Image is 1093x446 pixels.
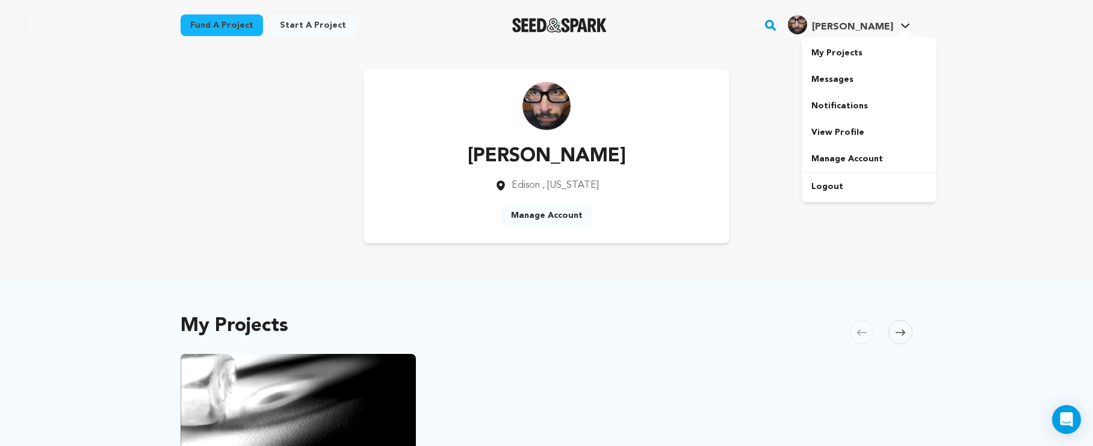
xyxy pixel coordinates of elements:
[802,40,937,66] a: My Projects
[802,119,937,146] a: View Profile
[522,82,571,130] img: https://seedandspark-static.s3.us-east-2.amazonaws.com/images/User/000/122/525/medium/0a23383cb42...
[270,14,356,36] a: Start a project
[468,142,626,171] p: [PERSON_NAME]
[501,205,592,226] a: Manage Account
[802,66,937,93] a: Messages
[542,181,599,190] span: , [US_STATE]
[1052,405,1081,434] div: Open Intercom Messenger
[512,18,607,33] a: Seed&Spark Homepage
[788,15,807,34] img: 0a23383cb42832b7.jpg
[512,181,540,190] span: Edison
[812,22,893,32] span: [PERSON_NAME]
[181,318,288,335] h2: My Projects
[802,173,937,200] a: Logout
[788,15,893,34] div: Robert K.'s Profile
[802,93,937,119] a: Notifications
[802,146,937,172] a: Manage Account
[181,14,263,36] a: Fund a project
[785,13,912,38] span: Robert K.'s Profile
[512,18,607,33] img: Seed&Spark Logo Dark Mode
[785,13,912,34] a: Robert K.'s Profile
